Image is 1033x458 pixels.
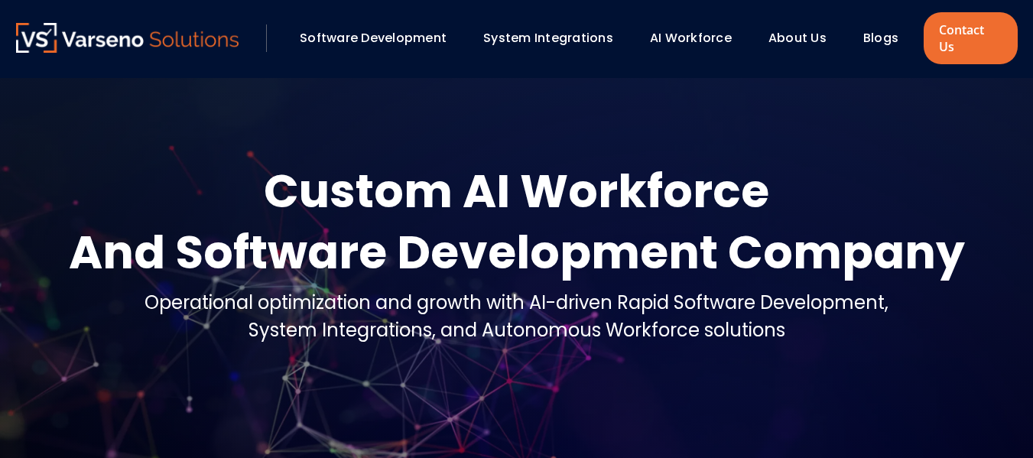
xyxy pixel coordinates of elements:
[483,29,613,47] a: System Integrations
[476,25,635,51] div: System Integrations
[69,161,965,222] div: Custom AI Workforce
[145,289,888,317] div: Operational optimization and growth with AI-driven Rapid Software Development,
[856,25,920,51] div: Blogs
[761,25,848,51] div: About Us
[650,29,732,47] a: AI Workforce
[145,317,888,344] div: System Integrations, and Autonomous Workforce solutions
[16,23,239,53] img: Varseno Solutions – Product Engineering & IT Services
[924,12,1017,64] a: Contact Us
[642,25,753,51] div: AI Workforce
[300,29,447,47] a: Software Development
[768,29,827,47] a: About Us
[292,25,468,51] div: Software Development
[69,222,965,283] div: And Software Development Company
[16,23,239,54] a: Varseno Solutions – Product Engineering & IT Services
[863,29,898,47] a: Blogs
